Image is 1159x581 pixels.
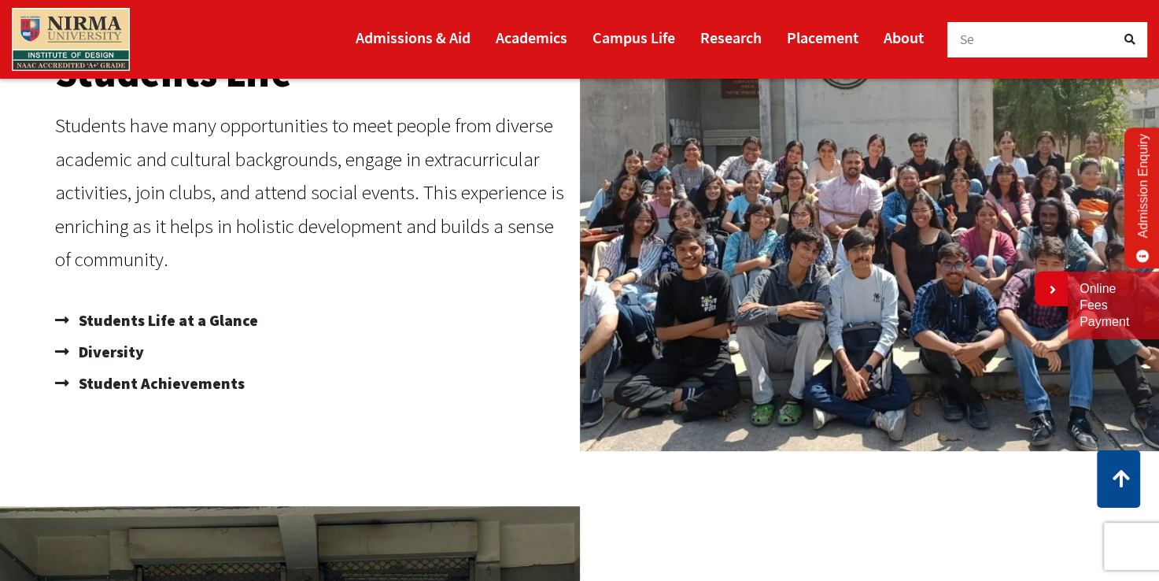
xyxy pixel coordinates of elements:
[496,21,567,54] a: Academics
[55,305,572,336] a: Students Life at a Glance
[787,21,858,54] a: Placement
[700,21,762,54] a: Research
[75,336,144,368] span: Diversity
[55,109,572,276] p: Students have many opportunities to meet people from diverse academic and cultural backgrounds, e...
[1080,281,1147,330] a: Online Fees Payment
[592,21,675,54] a: Campus Life
[55,368,572,399] a: Student Achievements
[75,368,245,399] span: Student Achievements
[960,31,975,48] span: Se
[75,305,258,336] span: Students Life at a Glance
[12,8,130,71] img: main_logo
[884,21,924,54] a: About
[356,21,471,54] a: Admissions & Aid
[55,54,572,93] h2: Students Life
[55,336,572,368] a: Diversity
